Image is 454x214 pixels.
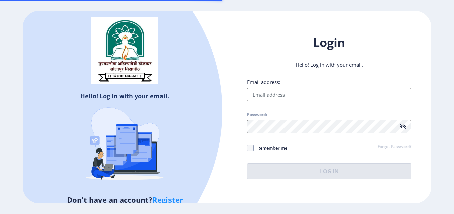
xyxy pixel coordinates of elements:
p: Hello! Log in with your email. [247,61,411,68]
input: Email address [247,88,411,101]
a: Forgot Password? [378,144,411,150]
img: solapur_logo.png [91,17,158,84]
a: Register [152,195,183,205]
label: Email address: [247,79,280,85]
span: Remember me [254,144,287,152]
button: Log In [247,163,411,179]
h1: Login [247,35,411,51]
label: Password: [247,112,267,117]
h5: Don't have an account? [28,194,222,205]
img: Recruitment%20Agencies%20(%20verification).svg [66,94,183,194]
